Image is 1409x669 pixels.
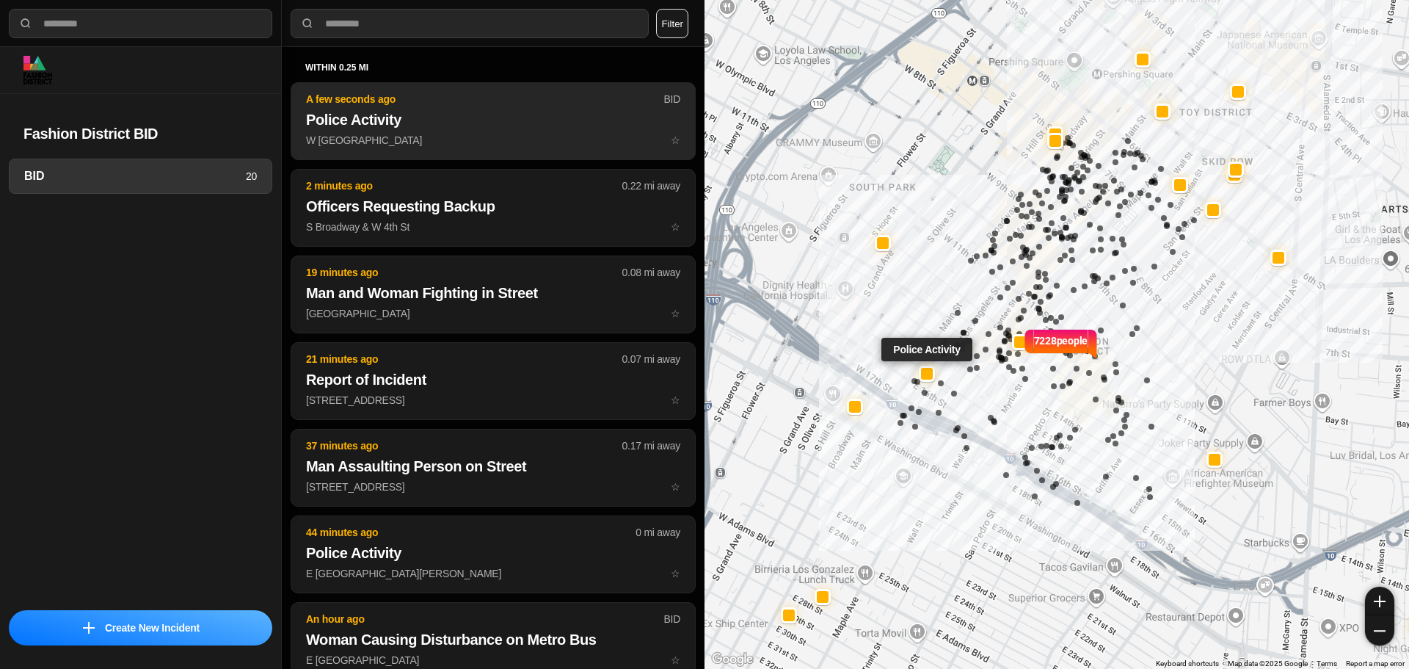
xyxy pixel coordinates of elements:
button: 37 minutes ago0.17 mi awayMan Assaulting Person on Street[STREET_ADDRESS]star [291,429,696,507]
p: 0.22 mi away [622,178,680,193]
p: S Broadway & W 4th St [306,220,680,234]
span: Map data ©2025 Google [1228,659,1308,668]
a: 37 minutes ago0.17 mi awayMan Assaulting Person on Street[STREET_ADDRESS]star [291,480,696,493]
img: logo [23,56,52,84]
img: zoom-in [1374,596,1386,607]
h5: within 0.25 mi [305,62,681,73]
p: BID [663,612,680,626]
h2: Police Activity [306,109,680,130]
span: star [671,654,680,666]
p: 37 minutes ago [306,438,622,453]
p: BID [663,92,680,106]
p: 0.07 mi away [622,352,680,366]
img: Google [708,650,757,669]
button: zoom-out [1365,616,1394,646]
h2: Officers Requesting Backup [306,196,680,217]
button: Keyboard shortcuts [1156,659,1219,669]
a: BID20 [9,159,272,194]
p: E [GEOGRAPHIC_DATA] [306,653,680,668]
a: A few seconds agoBIDPolice ActivityW [GEOGRAPHIC_DATA]star [291,134,696,146]
h2: Police Activity [306,543,680,563]
span: star [671,134,680,146]
p: 7228 people [1034,333,1088,366]
p: 21 minutes ago [306,352,622,366]
a: 2 minutes ago0.22 mi awayOfficers Requesting BackupS Broadway & W 4th Ststar [291,220,696,233]
p: An hour ago [306,612,663,626]
a: 21 minutes ago0.07 mi awayReport of Incident[STREET_ADDRESS]star [291,394,696,406]
a: Open this area in Google Maps (opens a new window) [708,650,757,669]
a: An hour agoBIDWoman Causing Disturbance on Metro BusE [GEOGRAPHIC_DATA]star [291,654,696,666]
h3: BID [24,167,246,185]
h2: Report of Incident [306,369,680,390]
p: 20 [246,169,257,184]
h2: Man and Woman Fighting in Street [306,283,680,303]
img: zoom-out [1374,625,1386,637]
a: 44 minutes ago0 mi awayPolice ActivityE [GEOGRAPHIC_DATA][PERSON_NAME]star [291,567,696,579]
p: E [GEOGRAPHIC_DATA][PERSON_NAME] [306,566,680,581]
button: 21 minutes ago0.07 mi awayReport of Incident[STREET_ADDRESS]star [291,342,696,420]
button: Police Activity [919,366,935,382]
p: 0.17 mi away [622,438,680,453]
img: notch [1023,328,1034,360]
img: search [300,16,315,31]
button: Filter [656,9,688,38]
h2: Fashion District BID [23,123,258,144]
span: star [671,394,680,406]
p: Create New Incident [105,621,200,635]
div: Police Activity [881,338,972,361]
p: W [GEOGRAPHIC_DATA] [306,133,680,148]
p: 44 minutes ago [306,525,636,540]
button: 19 minutes ago0.08 mi awayMan and Woman Fighting in Street[GEOGRAPHIC_DATA]star [291,256,696,333]
span: star [671,568,680,579]
button: 44 minutes ago0 mi awayPolice ActivityE [GEOGRAPHIC_DATA][PERSON_NAME]star [291,516,696,593]
span: star [671,481,680,493]
p: 19 minutes ago [306,265,622,280]
img: search [18,16,33,31]
p: [STREET_ADDRESS] [306,393,680,408]
span: star [671,221,680,233]
a: 19 minutes ago0.08 mi awayMan and Woman Fighting in Street[GEOGRAPHIC_DATA]star [291,307,696,319]
p: A few seconds ago [306,92,663,106]
img: icon [83,622,95,634]
h2: Man Assaulting Person on Street [306,456,680,477]
button: zoom-in [1365,587,1394,616]
button: 2 minutes ago0.22 mi awayOfficers Requesting BackupS Broadway & W 4th Ststar [291,169,696,247]
a: Terms (opens in new tab) [1317,659,1337,668]
p: 0.08 mi away [622,265,680,280]
p: [GEOGRAPHIC_DATA] [306,306,680,321]
p: 2 minutes ago [306,178,622,193]
span: star [671,308,680,319]
p: 0 mi away [636,525,680,540]
p: [STREET_ADDRESS] [306,480,680,494]
h2: Woman Causing Disturbance on Metro Bus [306,629,680,650]
a: Report a map error [1346,659,1405,668]
button: A few seconds agoBIDPolice ActivityW [GEOGRAPHIC_DATA]star [291,82,696,160]
img: notch [1088,328,1099,360]
button: iconCreate New Incident [9,610,272,646]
